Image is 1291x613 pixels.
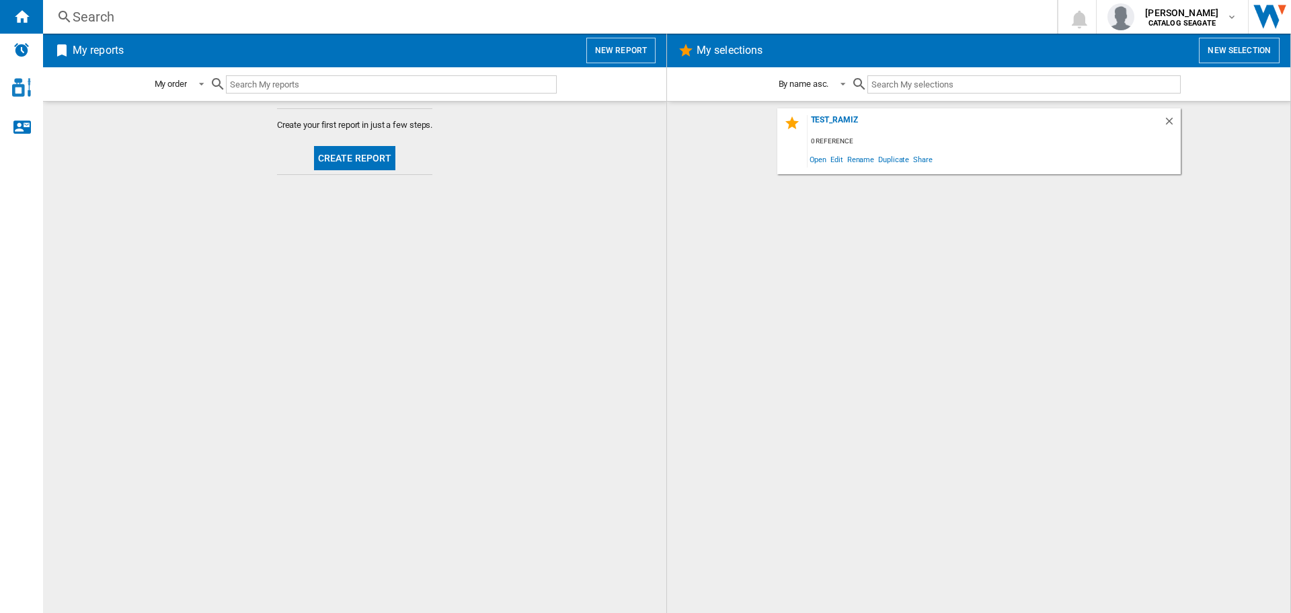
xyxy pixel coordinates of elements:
button: New report [586,38,656,63]
span: Create your first report in just a few steps. [277,119,433,131]
div: Search [73,7,1022,26]
span: Edit [828,150,845,168]
h2: My reports [70,38,126,63]
span: Duplicate [876,150,911,168]
img: alerts-logo.svg [13,42,30,58]
div: By name asc. [779,79,829,89]
span: [PERSON_NAME] [1145,6,1218,20]
img: profile.jpg [1107,3,1134,30]
div: My order [155,79,187,89]
img: cosmetic-logo.svg [12,78,31,97]
button: New selection [1199,38,1280,63]
input: Search My selections [867,75,1180,94]
span: Share [911,150,935,168]
b: CATALOG SEAGATE [1148,19,1216,28]
span: Open [808,150,829,168]
input: Search My reports [226,75,557,94]
button: Create report [314,146,396,170]
span: Rename [845,150,876,168]
div: Delete [1163,115,1181,133]
h2: My selections [694,38,765,63]
div: test_ramiz [808,115,1163,133]
div: 0 reference [808,133,1181,150]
